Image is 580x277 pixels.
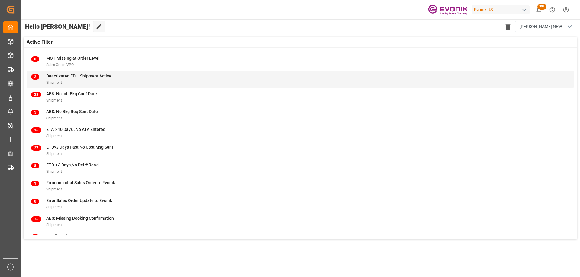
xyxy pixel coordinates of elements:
span: 35 [31,216,41,222]
span: ETA > 10 Days , No ATA Entered [46,127,105,132]
span: 8 [31,163,39,168]
span: Deactivated EDI - Shipment Active [46,74,111,78]
a: 5ABS: No Bkg Req Sent DateShipment [31,109,569,121]
a: 0MOT Missing at Order LevelSales Order-IVPO [31,55,569,68]
a: 38ABS: No Init Bkg Conf DateShipment [31,91,569,103]
span: Shipment [46,80,62,85]
button: Help Center [546,3,559,17]
a: 1Error on Initial Sales Order to EvonikShipment [31,180,569,192]
span: 0 [31,199,39,204]
span: Shipment [46,223,62,227]
span: Sales Order-IVPO [46,63,74,67]
span: Error Sales Order Update to Evonik [46,198,112,203]
span: 0 [31,234,39,240]
span: ETD < 3 Days,No Del # Rec'd [46,162,99,167]
span: 99+ [537,4,546,10]
img: Evonik-brand-mark-Deep-Purple-RGB.jpeg_1700498283.jpeg [428,5,467,15]
div: Evonik US [472,5,530,14]
a: 16ETA > 10 Days , No ATA EnteredShipment [31,126,569,139]
span: ABS: No Bkg Req Sent Date [46,109,98,114]
span: 38 [31,92,41,97]
span: Active Filter [27,39,53,46]
a: 0Pending Bkg Request sent to ABS [31,233,569,246]
button: open menu [515,21,575,32]
span: Shipment [46,134,62,138]
span: 16 [31,127,41,133]
button: show 100 new notifications [532,3,546,17]
span: MOT Missing at Order Level [46,56,100,61]
span: ETD>3 Days Past,No Cost Msg Sent [46,145,113,150]
span: Shipment [46,152,62,156]
span: Shipment [46,187,62,191]
a: 0Error Sales Order Update to EvonikShipment [31,197,569,210]
span: Shipment [46,116,62,120]
a: 8ETD < 3 Days,No Del # Rec'dShipment [31,162,569,175]
a: 2Deactivated EDI - Shipment ActiveShipment [31,73,569,86]
a: 27ETD>3 Days Past,No Cost Msg SentShipment [31,144,569,157]
span: ABS: No Init Bkg Conf Date [46,91,97,96]
a: 35ABS: Missing Booking ConfirmationShipment [31,215,569,228]
button: Evonik US [472,4,532,15]
span: 0 [31,56,39,62]
span: 1 [31,181,39,186]
span: Hello [PERSON_NAME]! [25,21,90,32]
span: Shipment [46,205,62,209]
span: ABS: Missing Booking Confirmation [46,216,114,221]
span: [PERSON_NAME] NEW [520,24,562,30]
span: 5 [31,110,39,115]
span: 27 [31,145,41,151]
span: Shipment [46,169,62,174]
span: 2 [31,74,39,80]
span: Error on Initial Sales Order to Evonik [46,180,115,185]
span: Shipment [46,98,62,102]
span: Pending Bkg Request sent to ABS [46,234,110,238]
